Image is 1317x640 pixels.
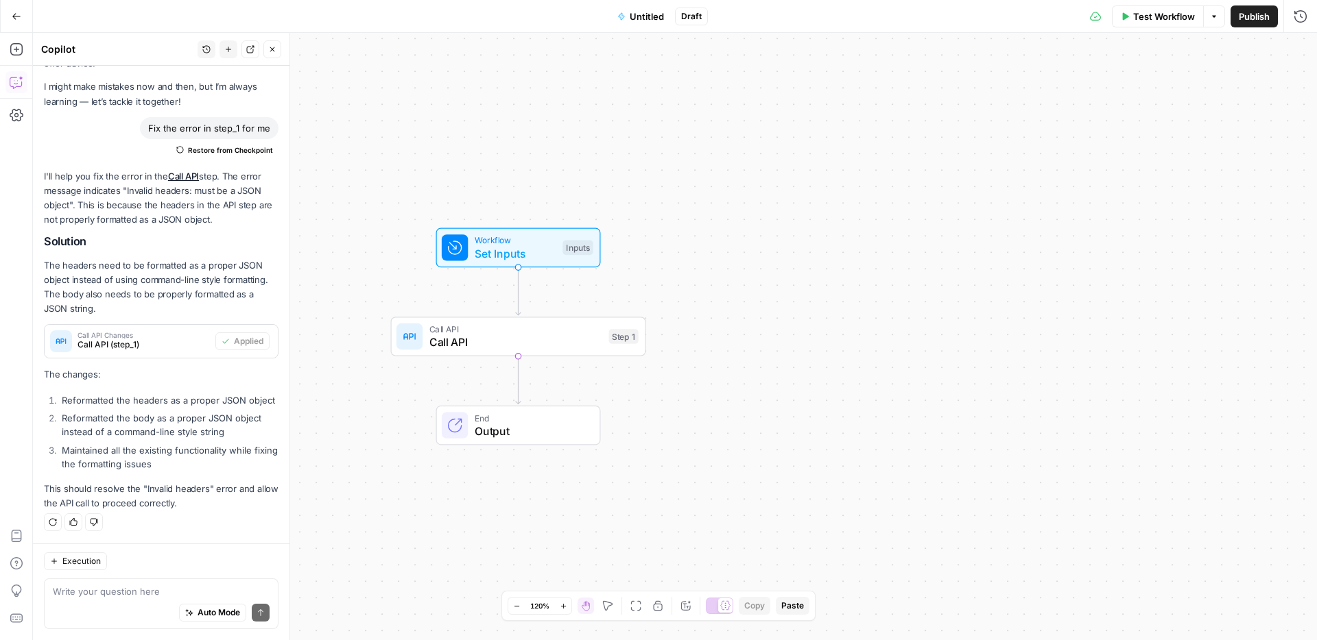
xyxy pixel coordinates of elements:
[475,245,556,262] span: Set Inputs
[429,323,602,336] span: Call API
[681,10,702,23] span: Draft
[58,393,278,407] li: Reformatted the headers as a proper JSON object
[609,329,639,344] div: Step 1
[234,335,263,347] span: Applied
[475,423,586,439] span: Output
[630,10,664,23] span: Untitled
[58,411,278,439] li: Reformatted the body as a proper JSON object instead of a command-line style string
[609,5,672,27] button: Untitled
[1239,10,1270,23] span: Publish
[1112,5,1203,27] button: Test Workflow
[516,356,521,404] g: Edge from step_1 to end
[391,406,646,445] div: EndOutput
[198,606,240,619] span: Auto Mode
[179,604,246,621] button: Auto Mode
[215,332,270,350] button: Applied
[429,334,602,350] span: Call API
[1231,5,1278,27] button: Publish
[516,267,521,315] g: Edge from start to step_1
[739,597,770,615] button: Copy
[391,228,646,268] div: WorkflowSet InputsInputs
[44,79,278,108] p: I might make mistakes now and then, but I’m always learning — let’s tackle it together!
[391,317,646,356] div: Call APICall APIStep 1
[171,142,278,158] button: Restore from Checkpoint
[44,482,278,510] p: This should resolve the "Invalid headers" error and allow the API call to proceed correctly.
[44,552,107,570] button: Execution
[44,258,278,317] p: The headers need to be formatted as a proper JSON object instead of using command-line style form...
[44,235,278,248] h2: Solution
[562,241,593,256] div: Inputs
[188,145,273,156] span: Restore from Checkpoint
[58,443,278,471] li: Maintained all the existing functionality while fixing the formatting issues
[1133,10,1195,23] span: Test Workflow
[776,597,809,615] button: Paste
[62,555,101,567] span: Execution
[475,234,556,247] span: Workflow
[530,600,549,611] span: 120%
[781,600,804,612] span: Paste
[140,117,278,139] div: Fix the error in step_1 for me
[168,171,199,182] a: Call API
[44,169,278,227] p: I'll help you fix the error in the step. The error message indicates "Invalid headers: must be a ...
[744,600,765,612] span: Copy
[41,42,193,56] div: Copilot
[78,332,210,339] span: Call API Changes
[475,411,586,424] span: End
[44,367,278,382] p: The changes:
[78,339,210,351] span: Call API (step_1)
